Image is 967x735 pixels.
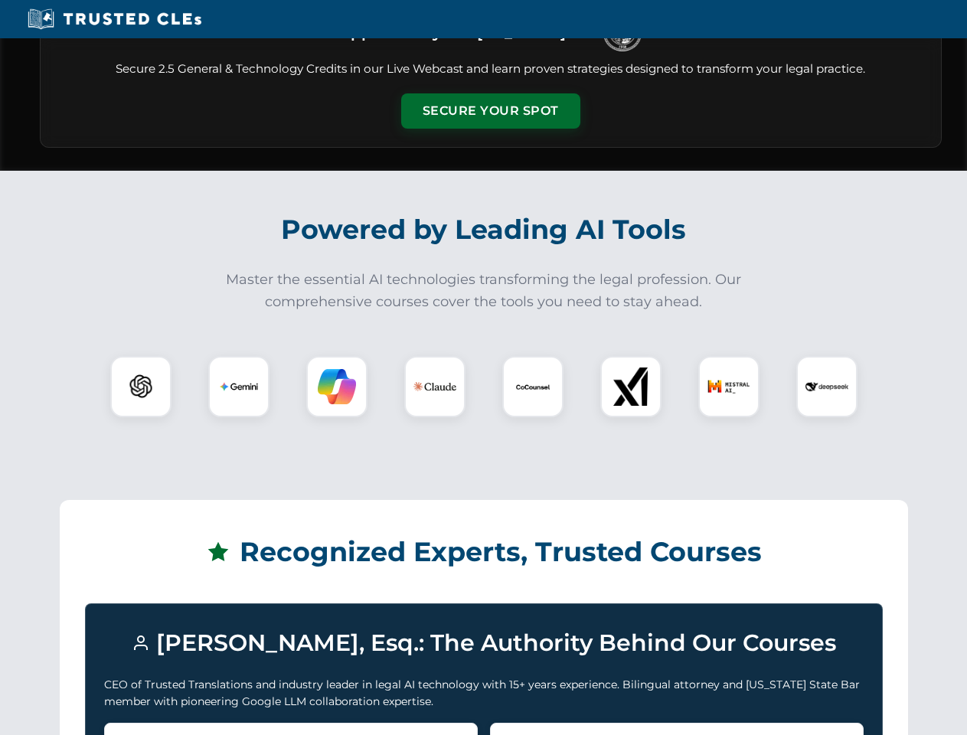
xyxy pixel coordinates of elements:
[119,364,163,409] img: ChatGPT Logo
[110,356,172,417] div: ChatGPT
[600,356,662,417] div: xAI
[208,356,270,417] div: Gemini
[796,356,858,417] div: DeepSeek
[318,367,356,406] img: Copilot Logo
[413,365,456,408] img: Claude Logo
[502,356,564,417] div: CoCounsel
[23,8,206,31] img: Trusted CLEs
[401,93,580,129] button: Secure Your Spot
[698,356,760,417] div: Mistral AI
[404,356,466,417] div: Claude
[59,60,923,78] p: Secure 2.5 General & Technology Credits in our Live Webcast and learn proven strategies designed ...
[612,367,650,406] img: xAI Logo
[216,269,752,313] p: Master the essential AI technologies transforming the legal profession. Our comprehensive courses...
[104,622,864,664] h3: [PERSON_NAME], Esq.: The Authority Behind Our Courses
[104,676,864,710] p: CEO of Trusted Translations and industry leader in legal AI technology with 15+ years experience....
[707,365,750,408] img: Mistral AI Logo
[60,203,908,256] h2: Powered by Leading AI Tools
[220,367,258,406] img: Gemini Logo
[306,356,368,417] div: Copilot
[85,525,883,579] h2: Recognized Experts, Trusted Courses
[805,365,848,408] img: DeepSeek Logo
[514,367,552,406] img: CoCounsel Logo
